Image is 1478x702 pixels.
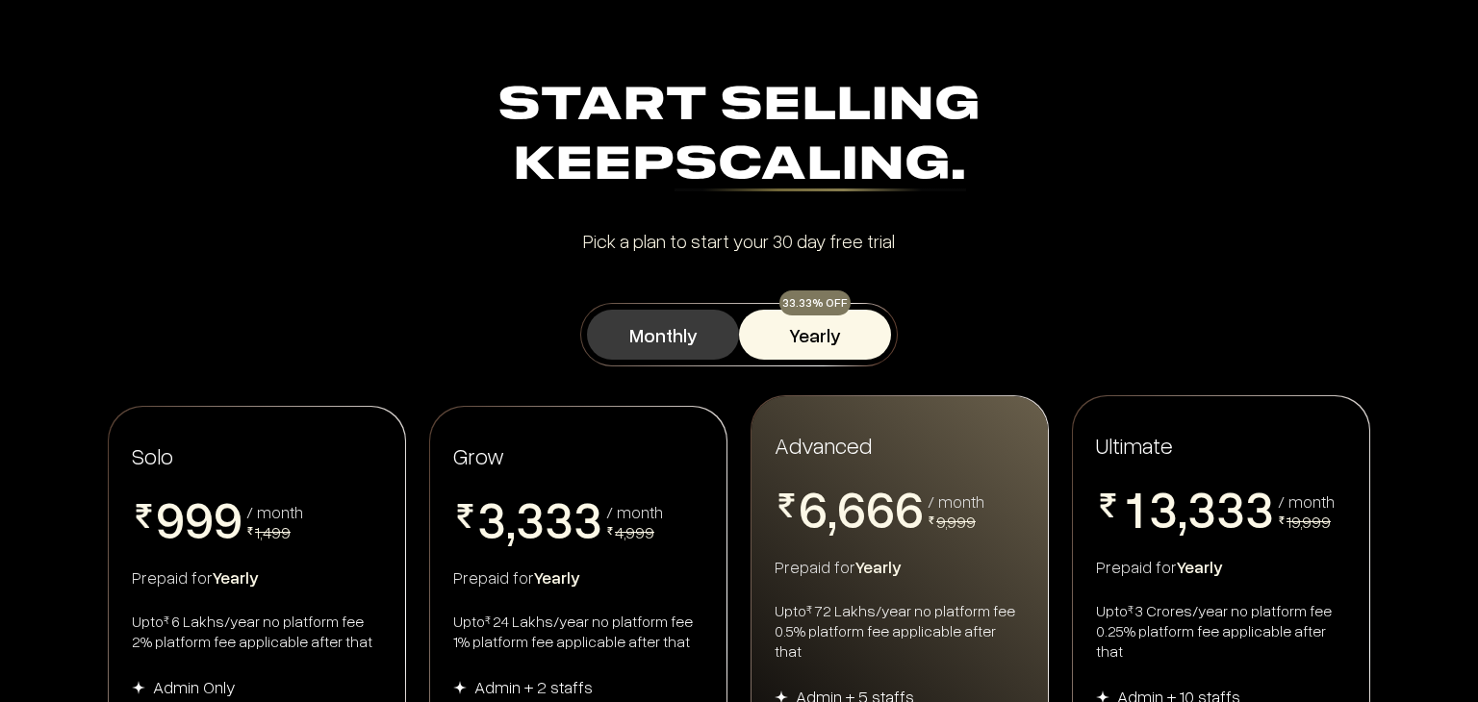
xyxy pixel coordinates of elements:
span: 3 [477,492,506,544]
span: 3 [573,492,602,544]
img: pricing-rupee [1096,493,1120,517]
span: Grow [453,441,504,469]
div: Upto 72 Lakhs/year no platform fee 0.5% platform fee applicable after that [775,601,1025,662]
div: Prepaid for [1096,555,1346,578]
sup: ₹ [164,613,169,627]
div: / month [606,503,663,520]
span: 4 [1149,534,1178,586]
span: 1,499 [255,521,291,542]
div: 33.33% OFF [779,290,851,315]
span: Yearly [213,566,259,588]
span: 3 [1216,482,1245,534]
img: img [453,681,467,694]
div: Prepaid for [453,565,703,589]
sup: ₹ [1128,602,1134,616]
span: , [506,492,516,550]
span: 7 [799,534,828,586]
button: Yearly [739,310,891,360]
img: img [132,681,145,694]
span: 4,999 [615,521,654,542]
span: 6 [866,482,895,534]
img: pricing-rupee [606,527,614,535]
span: Solo [132,441,173,469]
span: 1 [1120,482,1149,534]
span: 4 [1216,534,1245,586]
img: pricing-rupee [246,527,254,535]
img: pricing-rupee [132,504,156,528]
div: Upto 6 Lakhs/year no platform fee 2% platform fee applicable after that [132,612,382,652]
img: pricing-rupee [1278,516,1286,524]
span: 9 [185,492,214,544]
span: 3 [545,492,573,544]
div: Keep [115,137,1363,196]
div: Prepaid for [775,555,1025,578]
span: 4 [545,544,573,596]
div: Prepaid for [132,565,382,589]
span: 6 [895,482,924,534]
span: Yearly [855,556,902,577]
div: Start Selling [115,77,1363,196]
sup: ₹ [806,602,812,616]
span: 9 [156,492,185,544]
span: 7 [866,534,895,586]
span: 3 [1187,482,1216,534]
span: 6 [799,482,828,534]
img: pricing-rupee [775,493,799,517]
span: 7 [895,534,924,586]
img: pricing-rupee [453,504,477,528]
div: Admin Only [153,675,236,698]
span: 2 [1120,534,1149,586]
span: 9 [214,492,242,544]
span: 4 [1245,534,1274,586]
div: Upto 24 Lakhs/year no platform fee 1% platform fee applicable after that [453,612,703,652]
div: / month [928,492,984,510]
span: Advanced [775,430,872,460]
span: , [1178,482,1187,539]
span: 7 [837,534,866,586]
span: 6 [837,482,866,534]
div: Upto 3 Crores/year no platform fee 0.25% platform fee applicable after that [1096,601,1346,662]
span: Yearly [534,566,580,588]
span: 3 [1149,482,1178,534]
span: , [828,482,837,539]
span: 4 [573,544,602,596]
span: 4 [516,544,545,596]
div: Admin + 2 staffs [474,675,593,698]
div: / month [1278,492,1335,510]
button: Monthly [587,310,739,360]
span: 4 [477,544,506,596]
div: Scaling. [675,143,966,191]
span: 9,999 [936,511,976,532]
span: 4 [1187,534,1216,586]
span: 19,999 [1287,511,1331,532]
div: / month [246,503,303,520]
sup: ₹ [485,613,491,627]
span: 3 [516,492,545,544]
div: Pick a plan to start your 30 day free trial [115,231,1363,250]
span: 3 [1245,482,1274,534]
img: pricing-rupee [928,516,935,524]
span: Ultimate [1096,430,1173,460]
span: Yearly [1177,556,1223,577]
